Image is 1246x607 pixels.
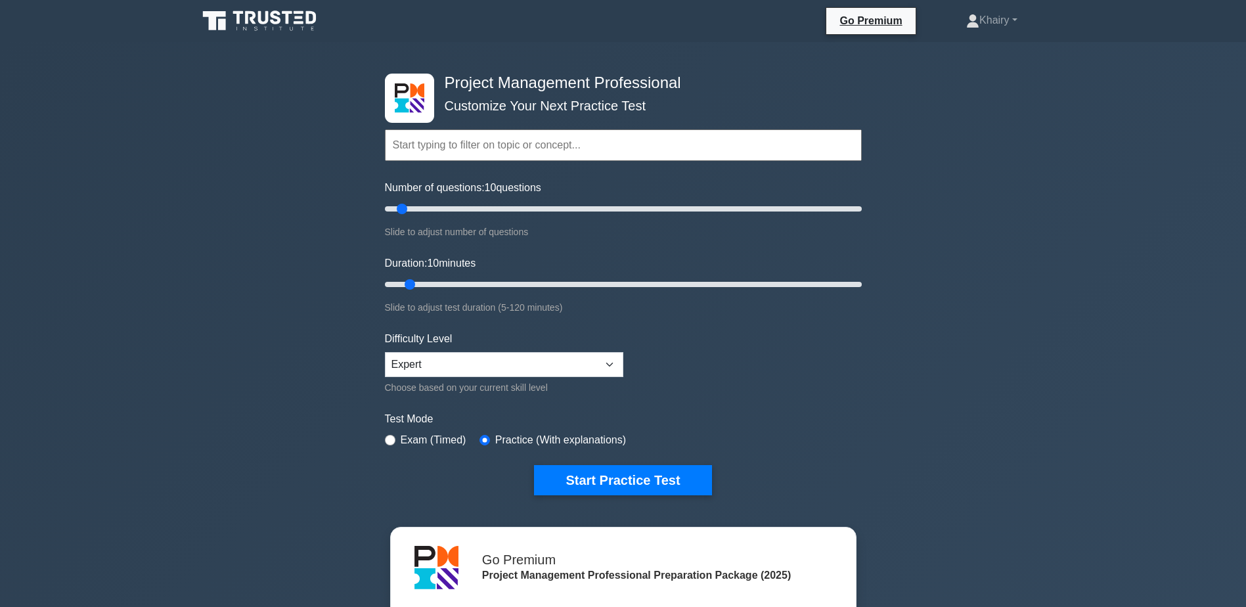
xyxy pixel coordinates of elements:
div: Slide to adjust test duration (5-120 minutes) [385,300,862,315]
button: Start Practice Test [534,465,711,495]
div: Slide to adjust number of questions [385,224,862,240]
div: Choose based on your current skill level [385,380,623,395]
label: Difficulty Level [385,331,453,347]
label: Exam (Timed) [401,432,466,448]
a: Go Premium [832,12,910,29]
h4: Project Management Professional [439,74,797,93]
a: Khairy [935,7,1048,34]
label: Number of questions: questions [385,180,541,196]
label: Practice (With explanations) [495,432,626,448]
span: 10 [427,258,439,269]
input: Start typing to filter on topic or concept... [385,129,862,161]
span: 10 [485,182,497,193]
label: Test Mode [385,411,862,427]
label: Duration: minutes [385,256,476,271]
